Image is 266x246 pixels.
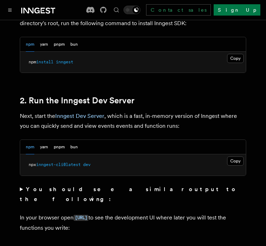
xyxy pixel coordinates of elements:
[70,37,78,52] button: bun
[20,96,134,105] a: 2. Run the Inngest Dev Server
[26,140,34,154] button: npm
[20,111,246,131] p: Next, start the , which is a fast, in-memory version of Inngest where you can quickly send and vi...
[54,140,65,154] button: pnpm
[227,54,244,63] button: Copy
[146,4,211,16] a: Contact sales
[40,37,48,52] button: yarn
[55,113,104,119] a: Inngest Dev Server
[29,59,36,64] span: npm
[36,162,81,167] span: inngest-cli@latest
[74,214,88,221] a: [URL]
[214,4,260,16] a: Sign Up
[29,162,36,167] span: npx
[70,140,78,154] button: bun
[20,184,246,204] summary: You should see a similar output to the following:
[20,213,246,233] p: In your browser open to see the development UI where later you will test the functions you write:
[36,59,53,64] span: install
[26,37,34,52] button: npm
[40,140,48,154] button: yarn
[123,6,140,14] button: Toggle dark mode
[112,6,121,14] button: Find something...
[20,186,237,202] strong: You should see a similar output to the following:
[56,59,73,64] span: inngest
[227,156,244,166] button: Copy
[54,37,65,52] button: pnpm
[83,162,91,167] span: dev
[6,6,14,14] button: Toggle navigation
[74,215,88,221] code: [URL]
